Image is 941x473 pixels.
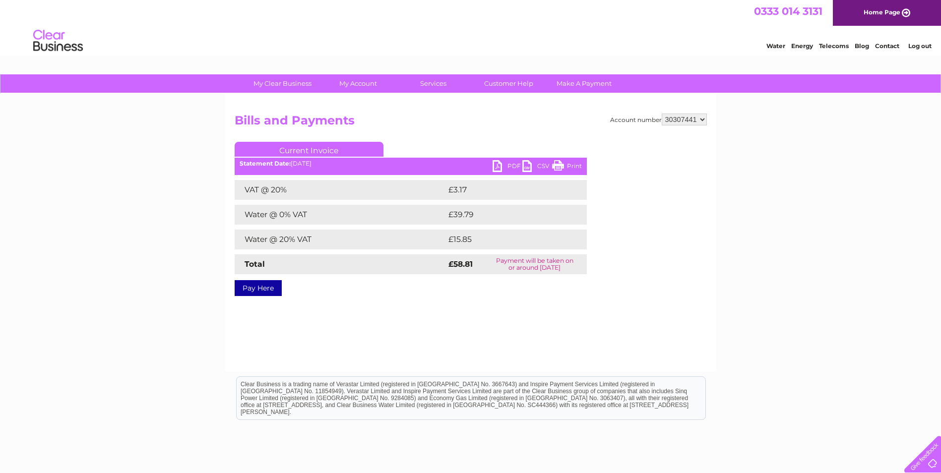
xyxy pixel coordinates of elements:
[493,160,522,175] a: PDF
[392,74,474,93] a: Services
[235,142,383,157] a: Current Invoice
[468,74,550,93] a: Customer Help
[235,230,446,249] td: Water @ 20% VAT
[483,254,587,274] td: Payment will be taken on or around [DATE]
[543,74,625,93] a: Make A Payment
[235,114,707,132] h2: Bills and Payments
[235,205,446,225] td: Water @ 0% VAT
[855,42,869,50] a: Blog
[240,160,291,167] b: Statement Date:
[446,205,567,225] td: £39.79
[791,42,813,50] a: Energy
[766,42,785,50] a: Water
[819,42,849,50] a: Telecoms
[446,230,566,249] td: £15.85
[235,160,587,167] div: [DATE]
[875,42,899,50] a: Contact
[446,180,562,200] td: £3.17
[245,259,265,269] strong: Total
[317,74,399,93] a: My Account
[33,26,83,56] img: logo.png
[610,114,707,125] div: Account number
[448,259,473,269] strong: £58.81
[237,5,705,48] div: Clear Business is a trading name of Verastar Limited (registered in [GEOGRAPHIC_DATA] No. 3667643...
[552,160,582,175] a: Print
[242,74,323,93] a: My Clear Business
[908,42,932,50] a: Log out
[522,160,552,175] a: CSV
[235,180,446,200] td: VAT @ 20%
[754,5,822,17] a: 0333 014 3131
[235,280,282,296] a: Pay Here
